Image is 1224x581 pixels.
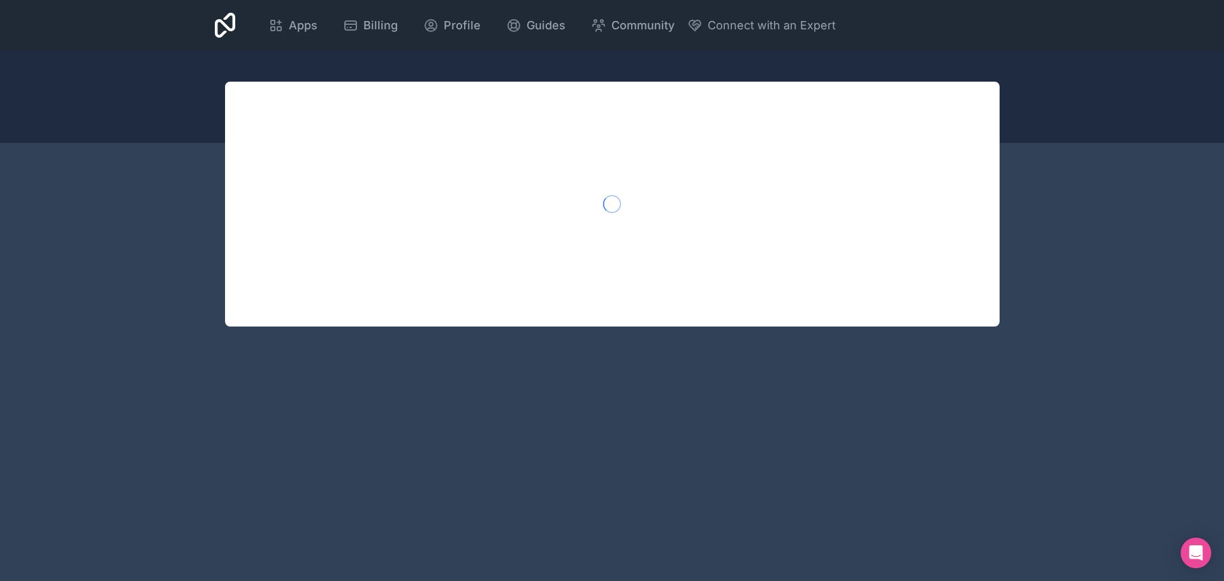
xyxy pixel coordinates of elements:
[413,11,491,40] a: Profile
[289,17,317,34] span: Apps
[444,17,481,34] span: Profile
[527,17,565,34] span: Guides
[333,11,408,40] a: Billing
[708,17,836,34] span: Connect with an Expert
[1181,538,1211,568] div: Open Intercom Messenger
[581,11,685,40] a: Community
[687,17,836,34] button: Connect with an Expert
[258,11,328,40] a: Apps
[611,17,674,34] span: Community
[363,17,398,34] span: Billing
[496,11,576,40] a: Guides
